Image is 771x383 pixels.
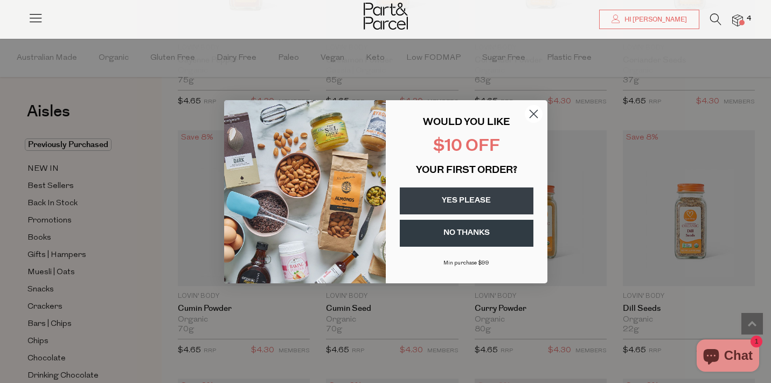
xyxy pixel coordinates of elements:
img: Part&Parcel [364,3,408,30]
button: NO THANKS [400,220,533,247]
img: 43fba0fb-7538-40bc-babb-ffb1a4d097bc.jpeg [224,100,386,283]
a: Hi [PERSON_NAME] [599,10,699,29]
span: YOUR FIRST ORDER? [416,166,517,176]
button: YES PLEASE [400,187,533,214]
span: $10 OFF [433,138,500,155]
a: 4 [732,15,743,26]
span: Hi [PERSON_NAME] [622,15,687,24]
button: Close dialog [524,105,543,123]
span: 4 [744,14,754,24]
span: WOULD YOU LIKE [423,118,510,128]
span: Min purchase $99 [443,260,489,266]
inbox-online-store-chat: Shopify online store chat [693,339,762,374]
